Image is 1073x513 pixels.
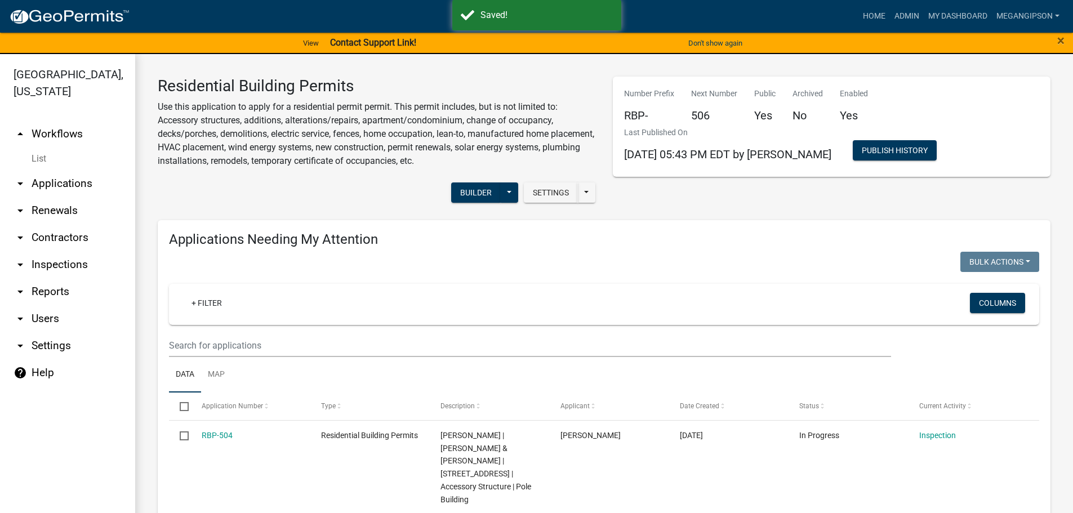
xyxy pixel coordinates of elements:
[624,148,831,161] span: [DATE] 05:43 PM EDT by [PERSON_NAME]
[451,182,501,203] button: Builder
[14,177,27,190] i: arrow_drop_down
[1057,34,1065,47] button: Close
[14,312,27,325] i: arrow_drop_down
[754,109,776,122] h5: Yes
[560,402,590,410] span: Applicant
[970,293,1025,313] button: Columns
[440,431,531,504] span: Samuel Verbosky | Samuel & Nicole Verbosky | 532 E 1400 S Kokomo, IN 46901 | Accessory Structure ...
[430,392,549,420] datatable-header-cell: Description
[14,285,27,298] i: arrow_drop_down
[440,402,475,410] span: Description
[158,100,596,168] p: Use this application to apply for a residential permit permit. This permit includes, but is not l...
[14,366,27,380] i: help
[853,146,937,155] wm-modal-confirm: Workflow Publish History
[858,6,890,27] a: Home
[202,431,233,440] a: RBP-504
[680,402,719,410] span: Date Created
[691,88,737,100] p: Next Number
[321,431,418,440] span: Residential Building Permits
[840,109,868,122] h5: Yes
[182,293,231,313] a: + Filter
[840,88,868,100] p: Enabled
[992,6,1064,27] a: megangipson
[853,140,937,160] button: Publish History
[14,231,27,244] i: arrow_drop_down
[919,431,956,440] a: Inspection
[480,8,613,22] div: Saved!
[190,392,310,420] datatable-header-cell: Application Number
[169,357,201,393] a: Data
[890,6,924,27] a: Admin
[14,204,27,217] i: arrow_drop_down
[624,109,674,122] h5: RBP-
[524,182,578,203] button: Settings
[624,88,674,100] p: Number Prefix
[691,109,737,122] h5: 506
[14,339,27,353] i: arrow_drop_down
[321,402,336,410] span: Type
[169,392,190,420] datatable-header-cell: Select
[754,88,776,100] p: Public
[789,392,908,420] datatable-header-cell: Status
[201,357,231,393] a: Map
[960,252,1039,272] button: Bulk Actions
[680,431,703,440] span: 09/12/2025
[202,402,263,410] span: Application Number
[1057,33,1065,48] span: ×
[799,402,819,410] span: Status
[169,334,891,357] input: Search for applications
[792,109,823,122] h5: No
[924,6,992,27] a: My Dashboard
[299,34,323,52] a: View
[169,231,1039,248] h4: Applications Needing My Attention
[792,88,823,100] p: Archived
[550,392,669,420] datatable-header-cell: Applicant
[919,402,966,410] span: Current Activity
[684,34,747,52] button: Don't show again
[560,431,621,440] span: Samuel Verbosky
[799,431,839,440] span: In Progress
[330,37,416,48] strong: Contact Support Link!
[310,392,430,420] datatable-header-cell: Type
[909,392,1028,420] datatable-header-cell: Current Activity
[14,258,27,271] i: arrow_drop_down
[669,392,789,420] datatable-header-cell: Date Created
[14,127,27,141] i: arrow_drop_up
[624,127,831,139] p: Last Published On
[158,77,596,96] h3: Residential Building Permits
